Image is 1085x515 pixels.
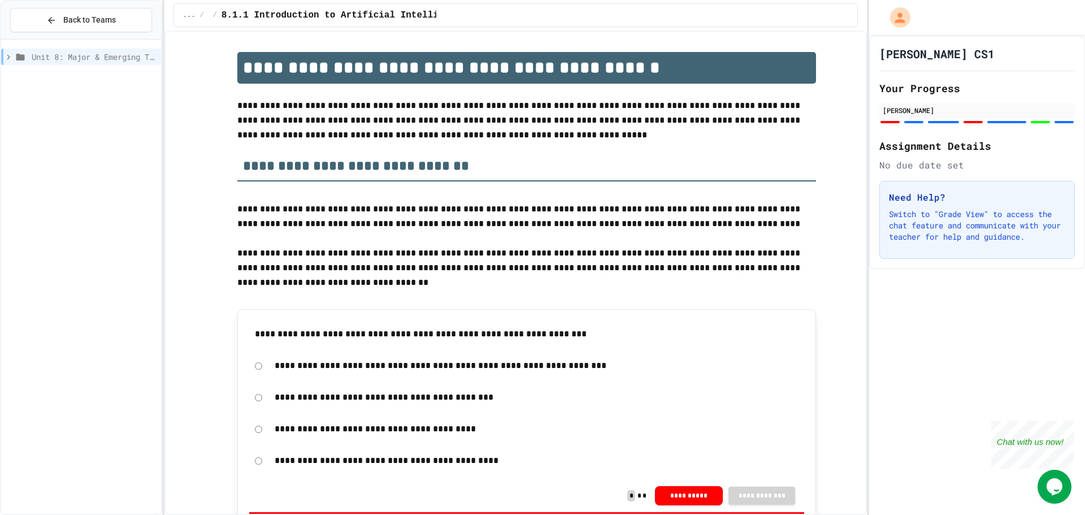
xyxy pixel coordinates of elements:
[883,105,1071,115] div: [PERSON_NAME]
[213,11,217,20] span: /
[878,5,913,31] div: My Account
[183,11,196,20] span: ...
[879,46,995,62] h1: [PERSON_NAME] CS1
[879,138,1075,154] h2: Assignment Details
[32,51,157,63] span: Unit 8: Major & Emerging Technologies
[879,80,1075,96] h2: Your Progress
[879,158,1075,172] div: No due date set
[199,11,203,20] span: /
[889,191,1065,204] h3: Need Help?
[63,14,116,26] span: Back to Teams
[1038,470,1074,504] iframe: chat widget
[889,209,1065,243] p: Switch to "Grade View" to access the chat feature and communicate with your teacher for help and ...
[991,421,1074,469] iframe: chat widget
[222,8,466,22] span: 8.1.1 Introduction to Artificial Intelligence
[10,8,152,32] button: Back to Teams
